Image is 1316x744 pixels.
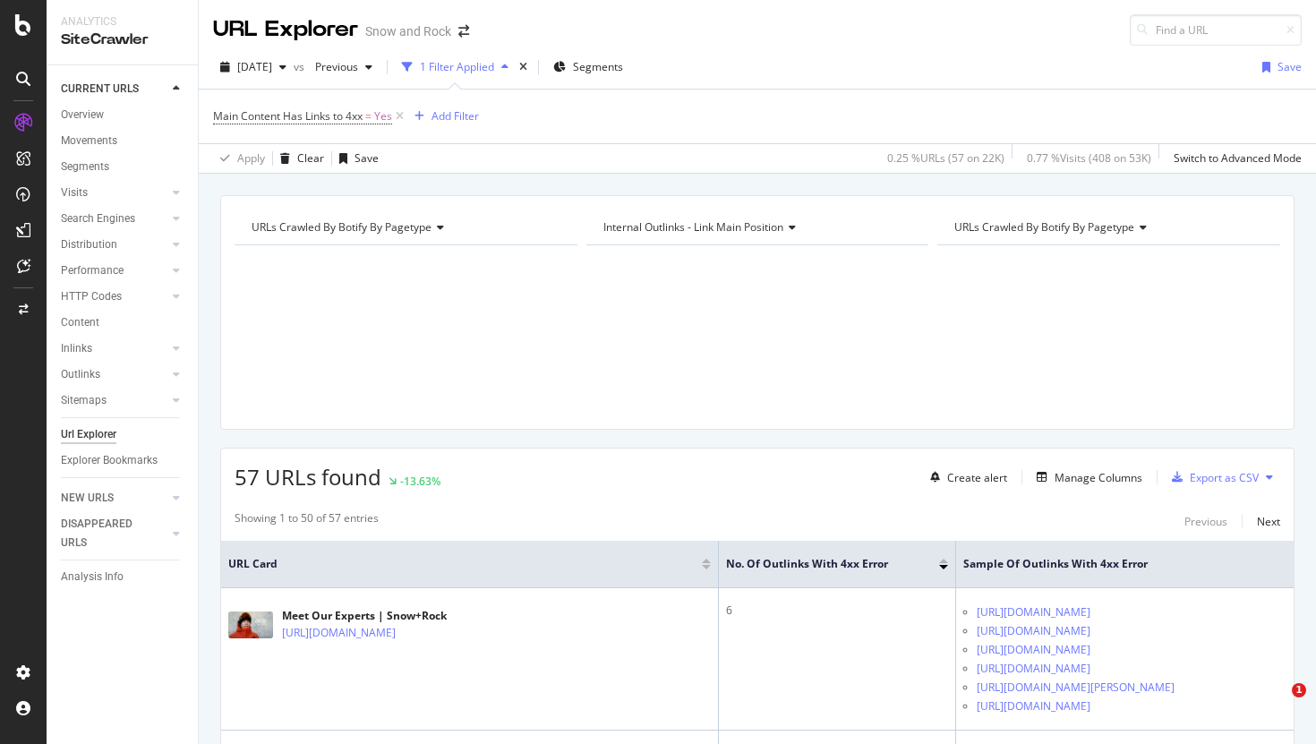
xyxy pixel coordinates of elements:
[237,150,265,166] div: Apply
[407,106,479,127] button: Add Filter
[61,313,185,332] a: Content
[61,489,167,508] a: NEW URLS
[252,219,432,235] span: URLs Crawled By Botify By pagetype
[61,313,99,332] div: Content
[374,104,392,129] span: Yes
[282,608,474,624] div: Meet Our Experts | Snow+Rock
[248,213,561,242] h4: URLs Crawled By Botify By pagetype
[61,106,104,124] div: Overview
[61,30,184,50] div: SiteCrawler
[61,568,124,586] div: Analysis Info
[297,150,324,166] div: Clear
[61,184,88,202] div: Visits
[61,568,185,586] a: Analysis Info
[61,80,139,98] div: CURRENT URLS
[1257,510,1280,532] button: Next
[1174,150,1302,166] div: Switch to Advanced Mode
[61,80,167,98] a: CURRENT URLS
[1278,59,1302,74] div: Save
[951,213,1264,242] h4: URLs Crawled By Botify By pagetype
[546,53,630,81] button: Segments
[977,679,1175,697] a: [URL][DOMAIN_NAME][PERSON_NAME]
[573,59,623,74] span: Segments
[1184,514,1227,529] div: Previous
[947,470,1007,485] div: Create alert
[61,106,185,124] a: Overview
[61,14,184,30] div: Analytics
[61,287,122,306] div: HTTP Codes
[213,108,363,124] span: Main Content Has Links to 4xx
[1255,53,1302,81] button: Save
[1166,144,1302,173] button: Switch to Advanced Mode
[1190,470,1259,485] div: Export as CSV
[332,144,379,173] button: Save
[61,391,167,410] a: Sitemaps
[61,210,167,228] a: Search Engines
[228,611,273,638] img: main image
[61,132,117,150] div: Movements
[235,510,379,532] div: Showing 1 to 50 of 57 entries
[61,261,124,280] div: Performance
[61,235,117,254] div: Distribution
[308,59,358,74] span: Previous
[273,144,324,173] button: Clear
[1255,683,1298,726] iframe: Intercom live chat
[726,603,948,619] div: 6
[1027,150,1151,166] div: 0.77 % Visits ( 408 on 53K )
[61,339,167,358] a: Inlinks
[603,219,783,235] span: Internal Outlinks - Link Main Position
[308,53,380,81] button: Previous
[213,53,294,81] button: [DATE]
[282,624,396,642] a: [URL][DOMAIN_NAME]
[395,53,516,81] button: 1 Filter Applied
[1055,470,1142,485] div: Manage Columns
[61,365,167,384] a: Outlinks
[977,697,1090,715] a: [URL][DOMAIN_NAME]
[61,287,167,306] a: HTTP Codes
[1184,510,1227,532] button: Previous
[235,462,381,492] span: 57 URLs found
[61,391,107,410] div: Sitemaps
[963,556,1260,572] span: Sample of Outlinks with 4xx Error
[977,603,1090,621] a: [URL][DOMAIN_NAME]
[977,622,1090,640] a: [URL][DOMAIN_NAME]
[61,158,185,176] a: Segments
[213,14,358,45] div: URL Explorer
[400,474,440,489] div: -13.63%
[61,184,167,202] a: Visits
[954,219,1134,235] span: URLs Crawled By Botify By pagetype
[61,339,92,358] div: Inlinks
[1257,514,1280,529] div: Next
[61,365,100,384] div: Outlinks
[458,25,469,38] div: arrow-right-arrow-left
[420,59,494,74] div: 1 Filter Applied
[600,213,913,242] h4: Internal Outlinks - Link Main Position
[61,425,116,444] div: Url Explorer
[228,556,697,572] span: URL Card
[213,144,265,173] button: Apply
[355,150,379,166] div: Save
[61,132,185,150] a: Movements
[923,463,1007,492] button: Create alert
[1130,14,1302,46] input: Find a URL
[1165,463,1259,492] button: Export as CSV
[726,556,912,572] span: No. of Outlinks with 4xx Error
[365,108,372,124] span: =
[61,451,158,470] div: Explorer Bookmarks
[61,489,114,508] div: NEW URLS
[365,22,451,40] div: Snow and Rock
[237,59,272,74] span: 2025 Sep. 4th
[61,261,167,280] a: Performance
[61,210,135,228] div: Search Engines
[887,150,1004,166] div: 0.25 % URLs ( 57 on 22K )
[61,425,185,444] a: Url Explorer
[1030,466,1142,488] button: Manage Columns
[61,235,167,254] a: Distribution
[1292,683,1306,697] span: 1
[432,108,479,124] div: Add Filter
[516,58,531,76] div: times
[977,660,1090,678] a: [URL][DOMAIN_NAME]
[61,158,109,176] div: Segments
[61,451,185,470] a: Explorer Bookmarks
[61,515,167,552] a: DISAPPEARED URLS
